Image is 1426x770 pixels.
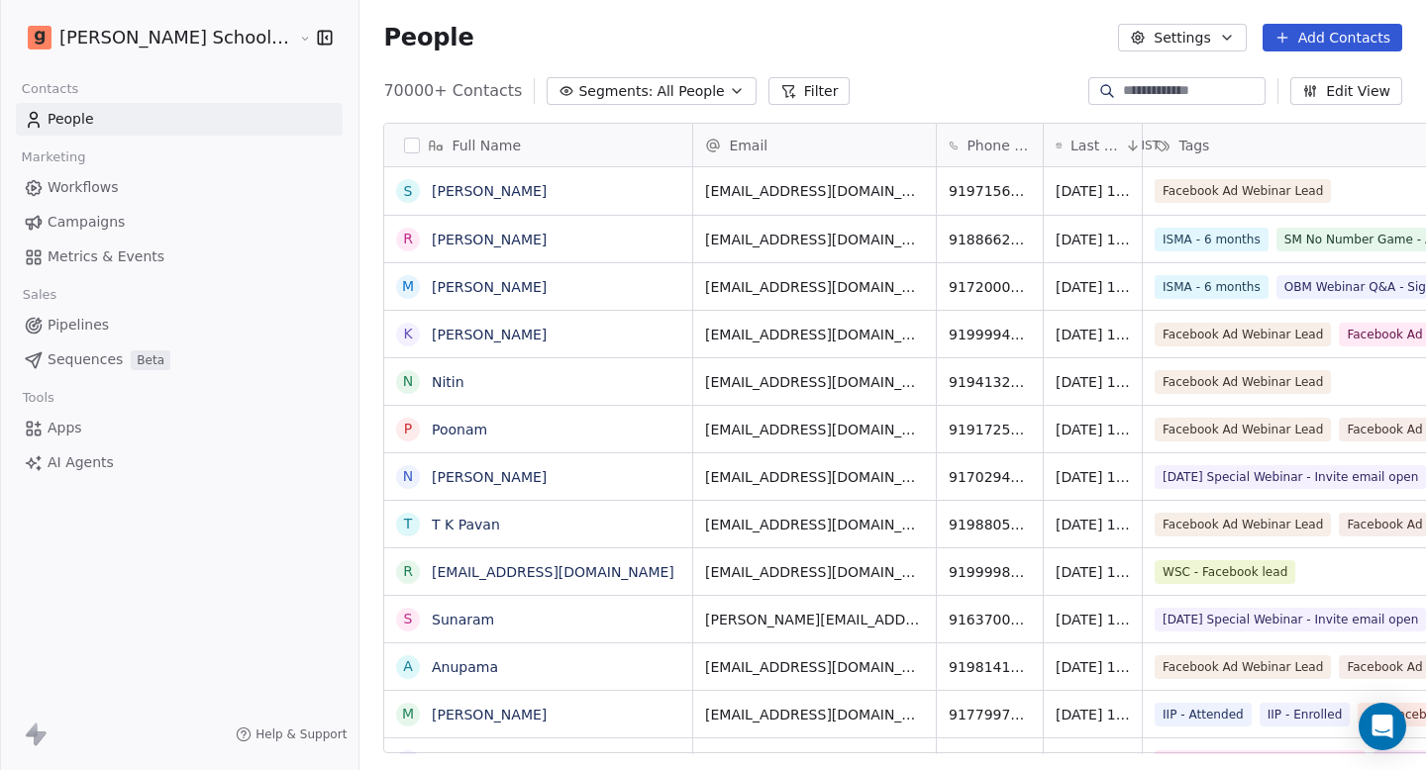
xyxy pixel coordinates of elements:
[402,704,414,724] div: M
[13,74,87,104] span: Contacts
[693,124,936,166] div: Email
[705,705,924,724] span: [EMAIL_ADDRESS][DOMAIN_NAME]
[729,136,767,155] span: Email
[657,81,724,102] span: All People
[705,467,924,487] span: [EMAIL_ADDRESS][DOMAIN_NAME]
[1155,465,1426,489] span: [DATE] Special Webinar - Invite email open
[432,469,547,485] a: [PERSON_NAME]
[1155,513,1331,536] span: Facebook Ad Webinar Lead
[1155,323,1331,346] span: Facebook Ad Webinar Lead
[1056,705,1130,724] span: [DATE] 12:20 PM
[1155,179,1331,203] span: Facebook Ad Webinar Lead
[383,79,522,103] span: 70000+ Contacts
[404,609,413,629] div: S
[949,515,1031,534] span: 919880504656
[1056,515,1130,534] span: [DATE] 12:21 PM
[432,754,547,770] a: [PERSON_NAME]
[705,657,924,677] span: [EMAIL_ADDRESS][DOMAIN_NAME]
[432,707,547,722] a: [PERSON_NAME]
[432,564,674,580] a: [EMAIL_ADDRESS][DOMAIN_NAME]
[404,324,413,344] div: K
[937,124,1043,166] div: Phone Number
[1260,703,1351,726] span: IIP - Enrolled
[14,383,62,413] span: Tools
[1178,136,1209,155] span: Tags
[1155,418,1331,441] span: Facebook Ad Webinar Lead
[1290,77,1402,105] button: Edit View
[949,277,1031,297] span: 917200022264
[16,309,343,341] a: Pipelines
[16,241,343,273] a: Metrics & Events
[24,21,285,54] button: [PERSON_NAME] School of Finance LLP
[404,514,413,534] div: T
[1056,372,1130,392] span: [DATE] 12:22 PM
[28,26,51,49] img: Goela%20School%20Logos%20(4).png
[404,561,414,582] div: r
[48,349,123,370] span: Sequences
[48,177,119,198] span: Workflows
[16,343,343,376] a: SequencesBeta
[1056,420,1130,439] span: [DATE] 12:22 PM
[1056,325,1130,344] span: [DATE] 12:22 PM
[1056,562,1130,582] span: [DATE] 12:21 PM
[949,420,1031,439] span: 919172518805
[16,171,343,204] a: Workflows
[1044,124,1142,166] div: Last Activity DateIST
[705,515,924,534] span: [EMAIL_ADDRESS][DOMAIN_NAME]
[404,656,414,677] div: A
[705,372,924,392] span: [EMAIL_ADDRESS][DOMAIN_NAME]
[1070,136,1121,155] span: Last Activity Date
[1155,275,1269,299] span: ISMA - 6 months
[432,279,547,295] a: [PERSON_NAME]
[1155,560,1295,584] span: WSC - Facebook lead
[705,230,924,249] span: [EMAIL_ADDRESS][DOMAIN_NAME]
[48,246,164,267] span: Metrics & Events
[967,136,1031,155] span: Phone Number
[949,705,1031,724] span: 917799777716
[1056,467,1130,487] span: [DATE] 12:21 PM
[14,280,65,310] span: Sales
[1155,655,1331,679] span: Facebook Ad Webinar Lead
[432,232,547,247] a: [PERSON_NAME]
[403,371,413,392] div: N
[578,81,653,102] span: Segments:
[1118,24,1246,51] button: Settings
[1056,657,1130,677] span: [DATE] 12:20 PM
[48,212,125,233] span: Campaigns
[432,517,500,532] a: T K Pavan
[432,612,494,627] a: Sunaram
[705,277,924,297] span: [EMAIL_ADDRESS][DOMAIN_NAME]
[949,610,1031,629] span: 916370013071
[404,229,414,249] div: R
[705,420,924,439] span: [EMAIL_ADDRESS][DOMAIN_NAME]
[1155,370,1331,394] span: Facebook Ad Webinar Lead
[705,325,924,344] span: [EMAIL_ADDRESS][DOMAIN_NAME]
[402,276,414,297] div: M
[452,136,521,155] span: Full Name
[949,181,1031,201] span: 91971565533051
[949,325,1031,344] span: 919999499694
[949,372,1031,392] span: 919413200396
[384,167,693,754] div: grid
[432,183,547,199] a: [PERSON_NAME]
[432,659,498,675] a: Anupama
[16,412,343,444] a: Apps
[403,466,413,487] div: N
[404,181,413,202] div: S
[48,315,109,336] span: Pipelines
[705,562,924,582] span: [EMAIL_ADDRESS][DOMAIN_NAME]
[432,327,547,342] a: [PERSON_NAME]
[16,103,343,136] a: People
[705,181,924,201] span: [EMAIL_ADDRESS][DOMAIN_NAME]
[1359,703,1406,750] div: Open Intercom Messenger
[383,23,473,52] span: People
[59,25,294,50] span: [PERSON_NAME] School of Finance LLP
[404,419,412,439] div: P
[1155,228,1269,251] span: ISMA - 6 months
[1263,24,1402,51] button: Add Contacts
[48,452,114,473] span: AI Agents
[16,206,343,239] a: Campaigns
[949,230,1031,249] span: 918866288195
[13,143,94,172] span: Marketing
[384,124,692,166] div: Full Name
